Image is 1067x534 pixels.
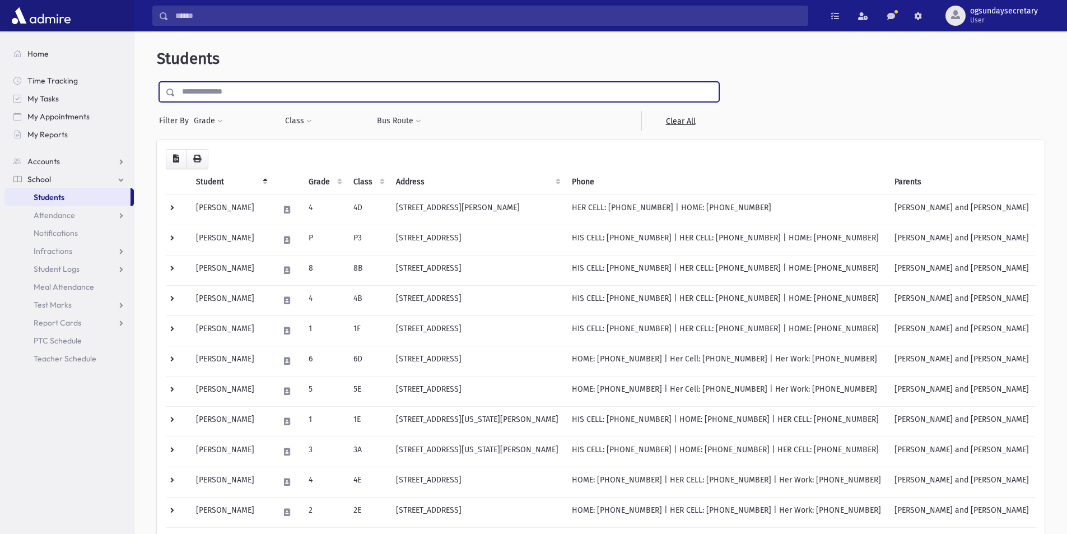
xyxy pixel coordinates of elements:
[347,169,389,195] th: Class: activate to sort column ascending
[189,225,272,255] td: [PERSON_NAME]
[34,318,81,328] span: Report Cards
[189,376,272,406] td: [PERSON_NAME]
[189,285,272,315] td: [PERSON_NAME]
[34,336,82,346] span: PTC Schedule
[347,437,389,467] td: 3A
[888,169,1036,195] th: Parents
[888,406,1036,437] td: [PERSON_NAME] and [PERSON_NAME]
[186,149,208,169] button: Print
[565,194,888,225] td: HER CELL: [PHONE_NUMBER] | HOME: [PHONE_NUMBER]
[565,285,888,315] td: HIS CELL: [PHONE_NUMBER] | HER CELL: [PHONE_NUMBER] | HOME: [PHONE_NUMBER]
[888,285,1036,315] td: [PERSON_NAME] and [PERSON_NAME]
[34,282,94,292] span: Meal Attendance
[4,314,134,332] a: Report Cards
[376,111,422,131] button: Bus Route
[347,406,389,437] td: 1E
[302,406,347,437] td: 1
[565,346,888,376] td: HOME: [PHONE_NUMBER] | Her Cell: [PHONE_NUMBER] | Her Work: [PHONE_NUMBER]
[34,228,78,238] span: Notifications
[389,497,565,527] td: [STREET_ADDRESS]
[302,315,347,346] td: 1
[189,315,272,346] td: [PERSON_NAME]
[302,497,347,527] td: 2
[34,246,72,256] span: Infractions
[347,467,389,497] td: 4E
[302,467,347,497] td: 4
[565,467,888,497] td: HOME: [PHONE_NUMBER] | HER CELL: [PHONE_NUMBER] | Her Work: [PHONE_NUMBER]
[34,354,96,364] span: Teacher Schedule
[565,225,888,255] td: HIS CELL: [PHONE_NUMBER] | HER CELL: [PHONE_NUMBER] | HOME: [PHONE_NUMBER]
[189,467,272,497] td: [PERSON_NAME]
[189,406,272,437] td: [PERSON_NAME]
[347,315,389,346] td: 1F
[347,285,389,315] td: 4B
[888,315,1036,346] td: [PERSON_NAME] and [PERSON_NAME]
[888,376,1036,406] td: [PERSON_NAME] and [PERSON_NAME]
[4,45,134,63] a: Home
[27,94,59,104] span: My Tasks
[189,346,272,376] td: [PERSON_NAME]
[888,346,1036,376] td: [PERSON_NAME] and [PERSON_NAME]
[565,406,888,437] td: HIS CELL: [PHONE_NUMBER] | HOME: [PHONE_NUMBER] | HER CELL: [PHONE_NUMBER]
[389,437,565,467] td: [STREET_ADDRESS][US_STATE][PERSON_NAME]
[565,169,888,195] th: Phone
[4,126,134,143] a: My Reports
[565,497,888,527] td: HOME: [PHONE_NUMBER] | HER CELL: [PHONE_NUMBER] | Her Work: [PHONE_NUMBER]
[888,467,1036,497] td: [PERSON_NAME] and [PERSON_NAME]
[565,315,888,346] td: HIS CELL: [PHONE_NUMBER] | HER CELL: [PHONE_NUMBER] | HOME: [PHONE_NUMBER]
[189,437,272,467] td: [PERSON_NAME]
[970,7,1038,16] span: ogsundaysecretary
[34,192,64,202] span: Students
[9,4,73,27] img: AdmirePro
[4,332,134,350] a: PTC Schedule
[27,156,60,166] span: Accounts
[4,296,134,314] a: Test Marks
[389,315,565,346] td: [STREET_ADDRESS]
[4,152,134,170] a: Accounts
[302,194,347,225] td: 4
[389,376,565,406] td: [STREET_ADDRESS]
[27,112,90,122] span: My Appointments
[970,16,1038,25] span: User
[4,260,134,278] a: Student Logs
[34,300,72,310] span: Test Marks
[157,49,220,68] span: Students
[389,194,565,225] td: [STREET_ADDRESS][PERSON_NAME]
[302,169,347,195] th: Grade: activate to sort column ascending
[888,255,1036,285] td: [PERSON_NAME] and [PERSON_NAME]
[347,346,389,376] td: 6D
[189,497,272,527] td: [PERSON_NAME]
[641,111,719,131] a: Clear All
[189,255,272,285] td: [PERSON_NAME]
[189,194,272,225] td: [PERSON_NAME]
[159,115,193,127] span: Filter By
[302,225,347,255] td: P
[166,149,187,169] button: CSV
[888,225,1036,255] td: [PERSON_NAME] and [PERSON_NAME]
[302,437,347,467] td: 3
[27,174,51,184] span: School
[347,376,389,406] td: 5E
[4,170,134,188] a: School
[27,76,78,86] span: Time Tracking
[193,111,223,131] button: Grade
[565,437,888,467] td: HIS CELL: [PHONE_NUMBER] | HOME: [PHONE_NUMBER] | HER CELL: [PHONE_NUMBER]
[27,49,49,59] span: Home
[389,225,565,255] td: [STREET_ADDRESS]
[888,497,1036,527] td: [PERSON_NAME] and [PERSON_NAME]
[565,255,888,285] td: HIS CELL: [PHONE_NUMBER] | HER CELL: [PHONE_NUMBER] | HOME: [PHONE_NUMBER]
[34,264,80,274] span: Student Logs
[347,194,389,225] td: 4D
[302,376,347,406] td: 5
[565,376,888,406] td: HOME: [PHONE_NUMBER] | Her Cell: [PHONE_NUMBER] | Her Work: [PHONE_NUMBER]
[347,255,389,285] td: 8B
[389,285,565,315] td: [STREET_ADDRESS]
[4,350,134,368] a: Teacher Schedule
[285,111,313,131] button: Class
[4,224,134,242] a: Notifications
[347,497,389,527] td: 2E
[302,285,347,315] td: 4
[4,242,134,260] a: Infractions
[169,6,808,26] input: Search
[27,129,68,140] span: My Reports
